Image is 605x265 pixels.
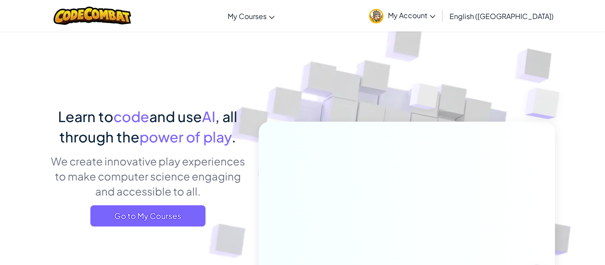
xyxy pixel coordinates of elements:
p: We create innovative play experiences to make computer science engaging and accessible to all. [50,154,245,199]
img: Overlap cubes [393,66,457,132]
span: My Account [388,11,435,20]
img: Overlap cubes [508,66,584,141]
span: code [113,108,149,125]
a: Go to My Courses [90,205,206,227]
img: avatar [369,9,384,23]
a: My Account [365,2,440,30]
span: English ([GEOGRAPHIC_DATA]) [450,12,554,21]
span: power of play [140,128,232,146]
a: English ([GEOGRAPHIC_DATA]) [445,4,558,28]
span: AI [202,108,215,125]
span: Learn to [58,108,113,125]
span: and use [149,108,202,125]
span: My Courses [228,12,267,21]
span: . [232,128,236,146]
a: My Courses [223,4,279,28]
img: CodeCombat logo [54,7,131,25]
